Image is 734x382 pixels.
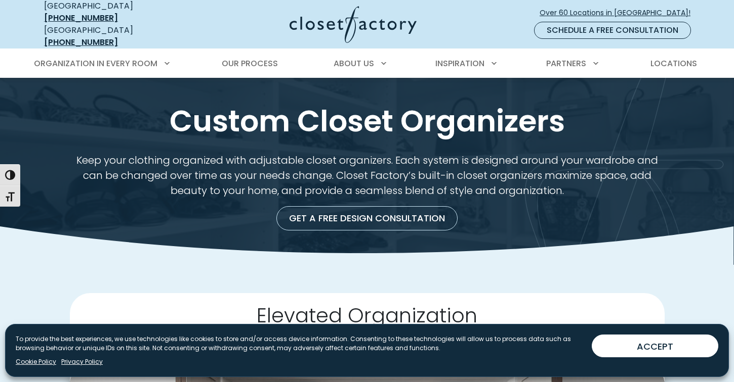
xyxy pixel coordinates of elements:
[257,301,477,329] span: Elevated Organization
[539,4,699,22] a: Over 60 Locations in [GEOGRAPHIC_DATA]!
[540,8,699,18] span: Over 60 Locations in [GEOGRAPHIC_DATA]!
[534,22,691,39] a: Schedule a Free Consultation
[290,6,417,43] img: Closet Factory Logo
[27,50,707,78] nav: Primary Menu
[44,24,191,49] div: [GEOGRAPHIC_DATA]
[276,206,458,230] a: Get a Free Design Consultation
[650,58,697,69] span: Locations
[435,58,484,69] span: Inspiration
[592,335,718,357] button: ACCEPT
[34,58,157,69] span: Organization in Every Room
[61,357,103,366] a: Privacy Policy
[334,58,374,69] span: About Us
[371,317,442,358] span: Space
[44,12,118,24] a: [PHONE_NUMBER]
[70,153,665,198] p: Keep your clothing organized with adjustable closet organizers. Each system is designed around yo...
[16,357,56,366] a: Cookie Policy
[42,102,692,140] h1: Custom Closet Organizers
[546,58,586,69] span: Partners
[44,36,118,48] a: [PHONE_NUMBER]
[222,58,278,69] span: Our Process
[16,335,584,353] p: To provide the best experiences, we use technologies like cookies to store and/or access device i...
